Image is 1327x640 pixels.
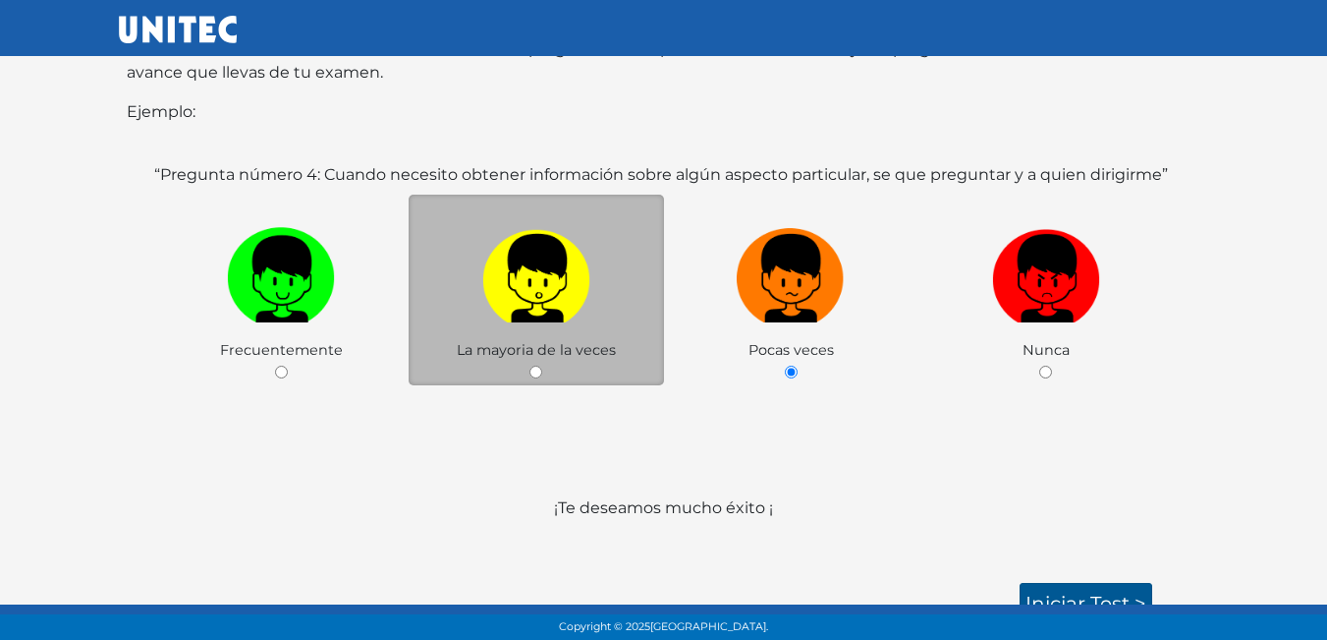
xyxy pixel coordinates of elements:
[127,37,1201,85] p: Para terminar el examen debes contestar todas las preguntas. En la parte inferior de cada hoja de...
[127,100,1201,124] p: Ejemplo:
[220,341,343,359] span: Frecuentemente
[127,496,1201,567] p: ¡Te deseamos mucho éxito ¡
[737,220,845,323] img: n1.png
[650,620,768,633] span: [GEOGRAPHIC_DATA].
[227,220,335,323] img: v1.png
[119,16,237,43] img: UNITEC
[992,220,1100,323] img: r1.png
[457,341,616,359] span: La mayoria de la veces
[1023,341,1070,359] span: Nunca
[1020,583,1152,624] a: Iniciar test >
[482,220,590,323] img: a1.png
[748,341,834,359] span: Pocas veces
[154,163,1168,187] label: “Pregunta número 4: Cuando necesito obtener información sobre algún aspecto particular, se que pr...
